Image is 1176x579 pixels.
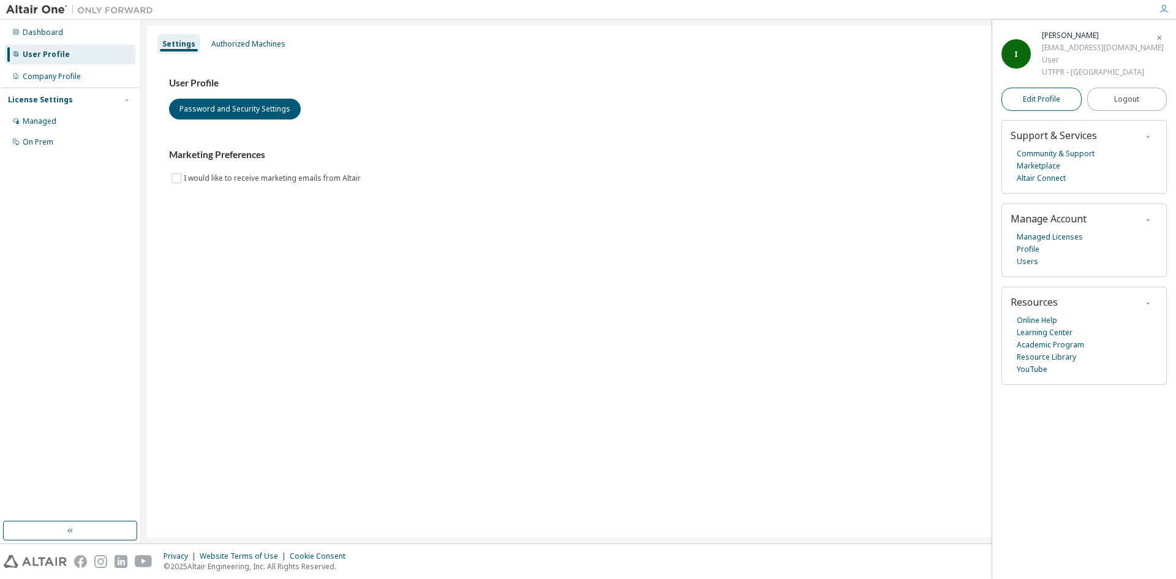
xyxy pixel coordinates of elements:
[1014,49,1018,59] span: I
[1042,42,1164,54] div: [EMAIL_ADDRESS][DOMAIN_NAME]
[169,99,301,119] button: Password and Security Settings
[23,50,70,59] div: User Profile
[1017,172,1066,184] a: Altair Connect
[6,4,159,16] img: Altair One
[290,551,353,561] div: Cookie Consent
[4,555,67,568] img: altair_logo.svg
[23,116,56,126] div: Managed
[169,77,1148,89] h3: User Profile
[1042,29,1164,42] div: Igor Sousa
[23,137,53,147] div: On Prem
[162,39,195,49] div: Settings
[1011,295,1058,309] span: Resources
[1017,363,1047,376] a: YouTube
[184,171,363,186] label: I would like to receive marketing emails from Altair
[74,555,87,568] img: facebook.svg
[115,555,127,568] img: linkedin.svg
[1017,339,1084,351] a: Academic Program
[211,39,285,49] div: Authorized Machines
[135,555,153,568] img: youtube.svg
[23,28,63,37] div: Dashboard
[1017,351,1076,363] a: Resource Library
[1017,243,1039,255] a: Profile
[1011,212,1087,225] span: Manage Account
[164,551,200,561] div: Privacy
[8,95,73,105] div: License Settings
[1017,314,1057,327] a: Online Help
[1017,327,1072,339] a: Learning Center
[94,555,107,568] img: instagram.svg
[1011,129,1097,142] span: Support & Services
[1001,88,1082,111] a: Edit Profile
[1017,148,1095,160] a: Community & Support
[169,149,1148,161] h3: Marketing Preferences
[1042,54,1164,66] div: User
[1023,94,1060,104] span: Edit Profile
[1017,231,1083,243] a: Managed Licenses
[1087,88,1167,111] button: Logout
[200,551,290,561] div: Website Terms of Use
[23,72,81,81] div: Company Profile
[1114,93,1139,105] span: Logout
[1017,255,1038,268] a: Users
[1042,66,1164,78] div: UTFPR - [GEOGRAPHIC_DATA]
[1017,160,1060,172] a: Marketplace
[164,561,353,572] p: © 2025 Altair Engineering, Inc. All Rights Reserved.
